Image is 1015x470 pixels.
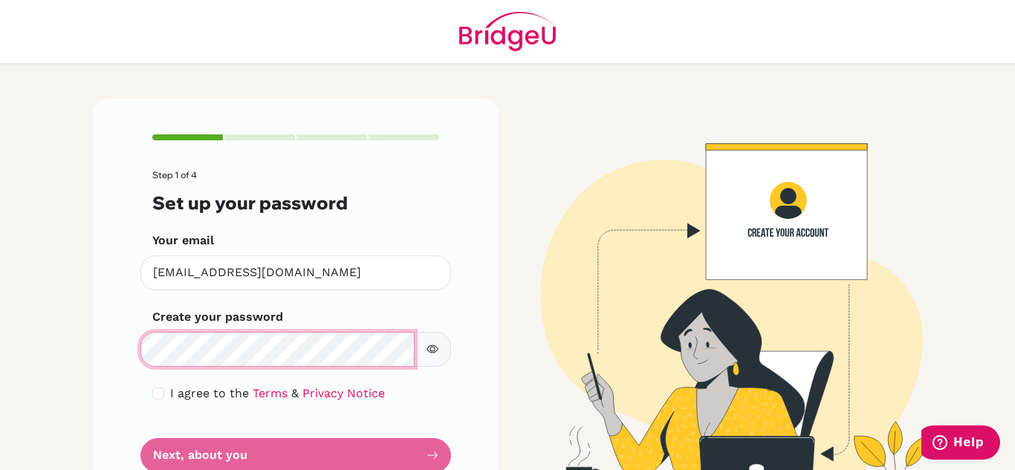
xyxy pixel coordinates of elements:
a: Terms [253,386,288,400]
a: Privacy Notice [302,386,385,400]
span: Step 1 of 4 [152,169,197,180]
span: & [291,386,299,400]
input: Insert your email* [140,255,451,290]
h3: Set up your password [152,192,439,214]
iframe: Opens a widget where you can find more information [921,425,1000,463]
span: I agree to the [170,386,249,400]
label: Create your password [152,308,283,326]
label: Your email [152,232,214,249]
